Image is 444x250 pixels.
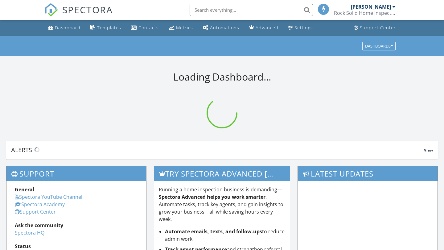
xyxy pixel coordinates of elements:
[46,22,83,34] a: Dashboard
[62,3,113,16] span: SPECTORA
[15,208,56,215] a: Support Center
[11,146,424,154] div: Alerts
[298,166,438,181] h3: Latest Updates
[138,25,159,31] div: Contacts
[334,10,396,16] div: Rock Solid Home Inspections, LLC
[154,166,290,181] h3: Try spectora advanced [DATE]
[190,4,313,16] input: Search everything...
[351,22,398,34] a: Support Center
[55,25,80,31] div: Dashboard
[256,25,278,31] div: Advanced
[44,8,113,21] a: SPECTORA
[159,186,286,223] p: Running a home inspection business is demanding— . Automate tasks, track key agents, and gain ins...
[351,4,391,10] div: [PERSON_NAME]
[247,22,281,34] a: Advanced
[15,186,34,193] strong: General
[15,201,65,208] a: Spectora Academy
[424,148,433,153] span: View
[44,3,58,17] img: The Best Home Inspection Software - Spectora
[15,243,138,250] div: Status
[365,44,393,48] div: Dashboards
[15,222,138,229] div: Ask the community
[6,166,146,181] h3: Support
[294,25,313,31] div: Settings
[200,22,242,34] a: Automations (Basic)
[97,25,121,31] div: Templates
[15,194,82,200] a: Spectora YouTube Channel
[88,22,124,34] a: Templates
[176,25,193,31] div: Metrics
[166,22,195,34] a: Metrics
[165,228,262,235] strong: Automate emails, texts, and follow-ups
[286,22,315,34] a: Settings
[360,25,396,31] div: Support Center
[210,25,239,31] div: Automations
[159,194,265,200] strong: Spectora Advanced helps you work smarter
[15,229,44,236] a: Spectora HQ
[129,22,161,34] a: Contacts
[165,228,286,243] li: to reduce admin work.
[362,42,396,50] button: Dashboards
